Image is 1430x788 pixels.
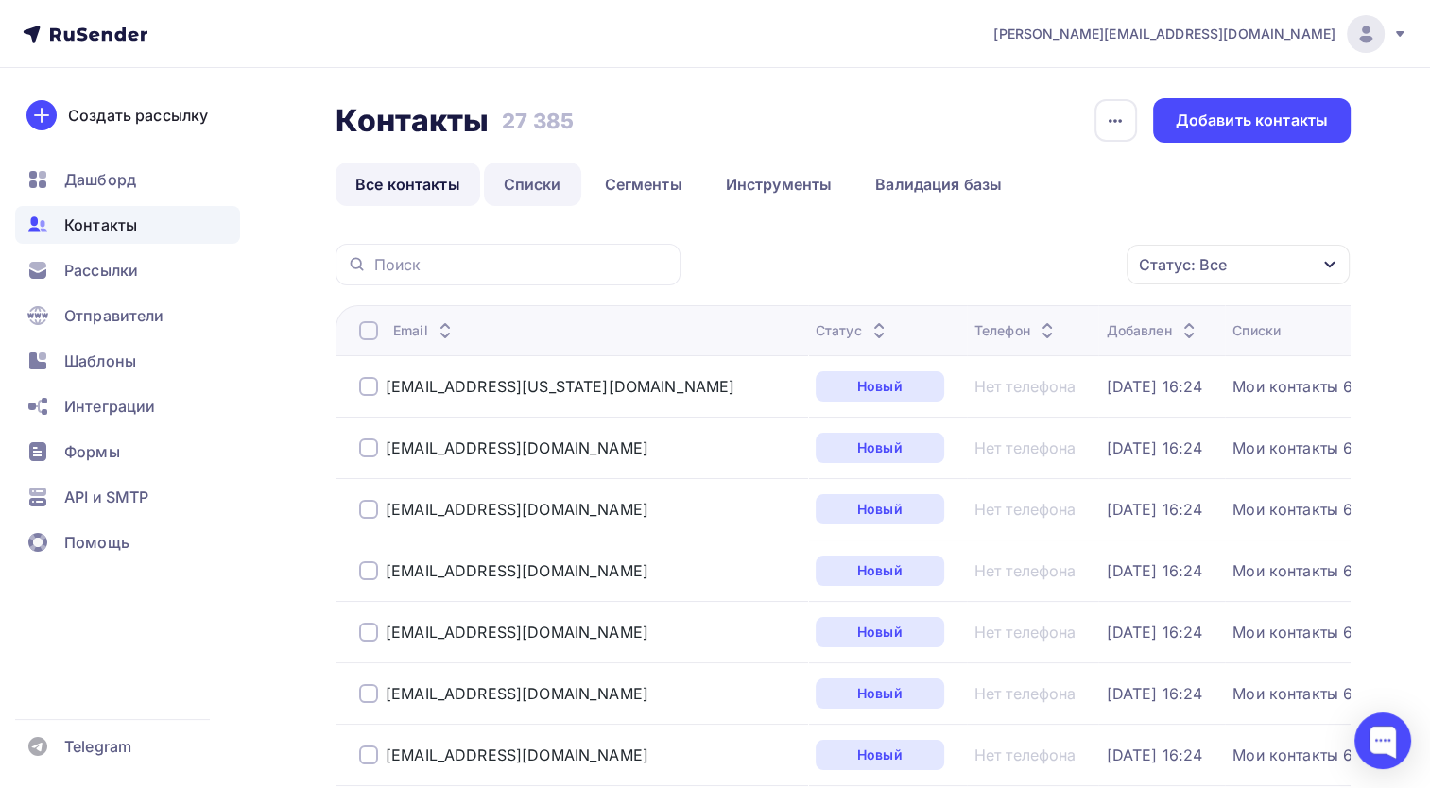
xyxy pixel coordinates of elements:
a: Формы [15,433,240,471]
button: Статус: Все [1126,244,1351,285]
div: Добавлен [1106,321,1199,340]
a: [EMAIL_ADDRESS][DOMAIN_NAME] [386,561,648,580]
a: [DATE] 16:24 [1106,623,1202,642]
div: Статус: Все [1139,253,1227,276]
a: Валидация базы [855,163,1022,206]
a: Мои контакты 6254 [1232,684,1381,703]
a: Нет телефона [974,438,1077,457]
input: Поиск [374,254,669,275]
a: Рассылки [15,251,240,289]
div: Статус [816,321,890,340]
a: Новый [816,494,944,524]
a: Контакты [15,206,240,244]
a: [DATE] 16:24 [1106,561,1202,580]
a: [EMAIL_ADDRESS][DOMAIN_NAME] [386,500,648,519]
a: Новый [816,678,944,709]
span: Интеграции [64,395,155,418]
a: [EMAIL_ADDRESS][DOMAIN_NAME] [386,623,648,642]
a: Мои контакты 6254 [1232,623,1381,642]
a: Новый [816,433,944,463]
a: Все контакты [336,163,480,206]
a: Мои контакты 6254 [1232,500,1381,519]
a: Мои контакты 6254 [1232,377,1381,396]
div: Добавить контакты [1176,110,1328,131]
a: Нет телефона [974,623,1077,642]
div: Email [393,321,457,340]
a: Новый [816,740,944,770]
div: Телефон [974,321,1059,340]
span: Формы [64,440,120,463]
a: [DATE] 16:24 [1106,500,1202,519]
h3: 27 385 [502,108,574,134]
span: Отправители [64,304,164,327]
div: [EMAIL_ADDRESS][DOMAIN_NAME] [386,684,648,703]
span: Рассылки [64,259,138,282]
a: Списки [484,163,581,206]
a: Нет телефона [974,500,1077,519]
a: [DATE] 16:24 [1106,684,1202,703]
a: Отправители [15,297,240,334]
div: Создать рассылку [68,104,208,127]
a: [DATE] 16:24 [1106,377,1202,396]
a: Новый [816,617,944,647]
span: Контакты [64,214,137,236]
a: Нет телефона [974,377,1077,396]
span: Дашборд [64,168,136,191]
a: [EMAIL_ADDRESS][DOMAIN_NAME] [386,438,648,457]
span: Telegram [64,735,131,758]
span: Шаблоны [64,350,136,372]
a: Шаблоны [15,342,240,380]
a: Нет телефона [974,684,1077,703]
a: Новый [816,556,944,586]
a: Мои контакты 6254 [1232,438,1381,457]
span: [PERSON_NAME][EMAIL_ADDRESS][DOMAIN_NAME] [993,25,1335,43]
a: [PERSON_NAME][EMAIL_ADDRESS][DOMAIN_NAME] [993,15,1407,53]
a: [DATE] 16:24 [1106,745,1202,764]
div: Списки [1232,321,1281,340]
span: Помощь [64,531,129,554]
a: [EMAIL_ADDRESS][DOMAIN_NAME] [386,745,648,764]
a: Нет телефона [974,561,1077,580]
a: Инструменты [706,163,853,206]
a: [DATE] 16:24 [1106,438,1202,457]
h2: Контакты [336,102,489,140]
a: Нет телефона [974,745,1077,764]
a: Мои контакты 6254 [1232,561,1381,580]
a: Сегменты [585,163,702,206]
a: Новый [816,371,944,402]
span: API и SMTP [64,486,148,508]
a: [EMAIL_ADDRESS][US_STATE][DOMAIN_NAME] [386,377,734,396]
